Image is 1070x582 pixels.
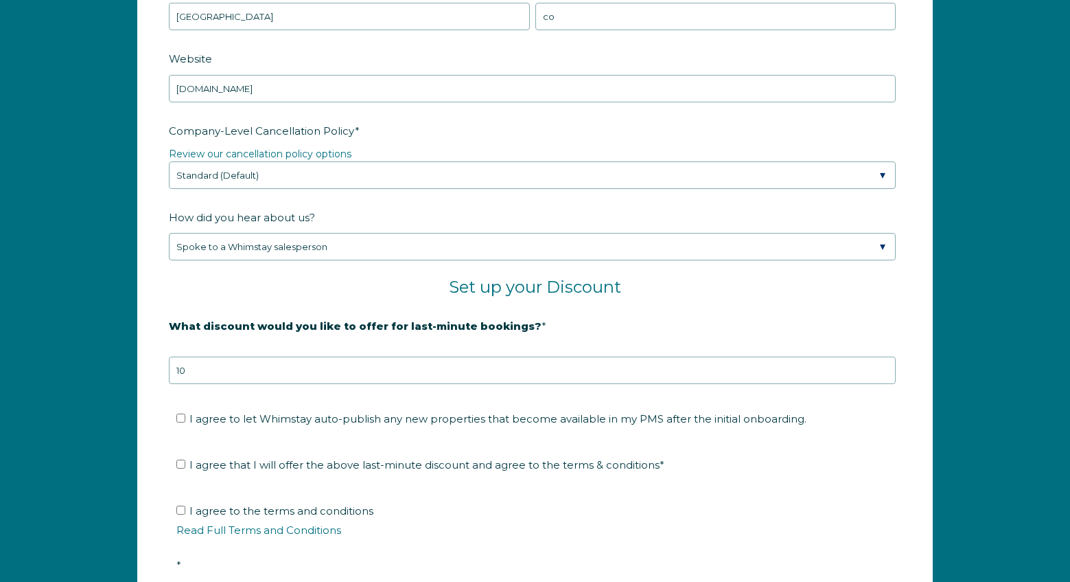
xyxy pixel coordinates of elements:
input: I agree to the terms and conditionsRead Full Terms and Conditions* [176,506,185,515]
span: I agree to let Whimstay auto-publish any new properties that become available in my PMS after the... [189,412,806,425]
input: I agree to let Whimstay auto-publish any new properties that become available in my PMS after the... [176,414,185,423]
strong: 20% is recommended, minimum of 10% [169,343,384,355]
strong: What discount would you like to offer for last-minute bookings? [169,320,542,333]
span: How did you hear about us? [169,207,315,228]
span: I agree that I will offer the above last-minute discount and agree to the terms & conditions [189,458,664,471]
span: Set up your Discount [449,277,621,297]
span: Website [169,48,212,69]
a: Read Full Terms and Conditions [176,524,341,537]
span: Company-Level Cancellation Policy [169,120,355,142]
a: Review our cancellation policy options [169,148,351,160]
input: I agree that I will offer the above last-minute discount and agree to the terms & conditions* [176,460,185,469]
